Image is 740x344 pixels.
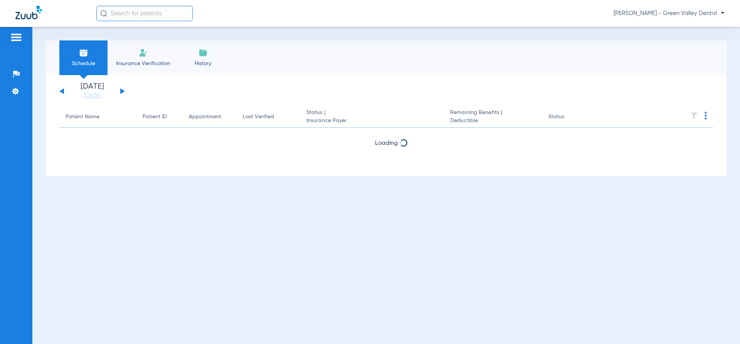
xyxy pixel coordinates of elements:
[306,117,438,125] span: Insurance Payer
[185,60,221,67] span: History
[69,92,115,100] a: [DATE]
[100,10,107,17] img: Search Icon
[79,48,88,57] img: Schedule
[113,60,173,67] span: Insurance Verification
[243,113,274,121] div: Last Verified
[139,48,148,57] img: Manual Insurance Verification
[300,106,444,128] th: Status |
[66,113,130,121] div: Patient Name
[243,113,294,121] div: Last Verified
[198,48,208,57] img: History
[705,112,707,119] img: group-dot-blue.svg
[10,33,22,42] img: hamburger-icon
[444,106,542,128] th: Remaining Benefits |
[375,161,398,167] span: Loading
[143,113,167,121] div: Patient ID
[15,6,42,19] img: Zuub Logo
[189,113,230,121] div: Appointment
[143,113,177,121] div: Patient ID
[65,60,102,67] span: Schedule
[375,140,398,146] span: Loading
[614,10,725,17] span: [PERSON_NAME] - Green Valley Dental
[542,106,594,128] th: Status
[96,6,193,21] input: Search for patients
[690,112,698,119] img: filter.svg
[66,113,99,121] div: Patient Name
[189,113,221,121] div: Appointment
[69,83,115,100] li: [DATE]
[450,117,536,125] span: Deductible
